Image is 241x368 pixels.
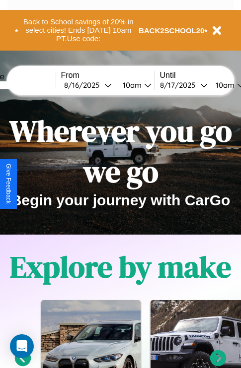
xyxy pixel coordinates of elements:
[64,80,104,90] div: 8 / 16 / 2025
[115,80,155,90] button: 10am
[139,26,205,35] b: BACK2SCHOOL20
[211,80,237,90] div: 10am
[10,334,34,358] div: Open Intercom Messenger
[61,80,115,90] button: 8/16/2025
[61,71,155,80] label: From
[160,80,200,90] div: 8 / 17 / 2025
[10,246,231,287] h1: Explore by make
[118,80,144,90] div: 10am
[18,15,139,46] button: Back to School savings of 20% in select cities! Ends [DATE] 10am PT.Use code:
[5,164,12,204] div: Give Feedback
